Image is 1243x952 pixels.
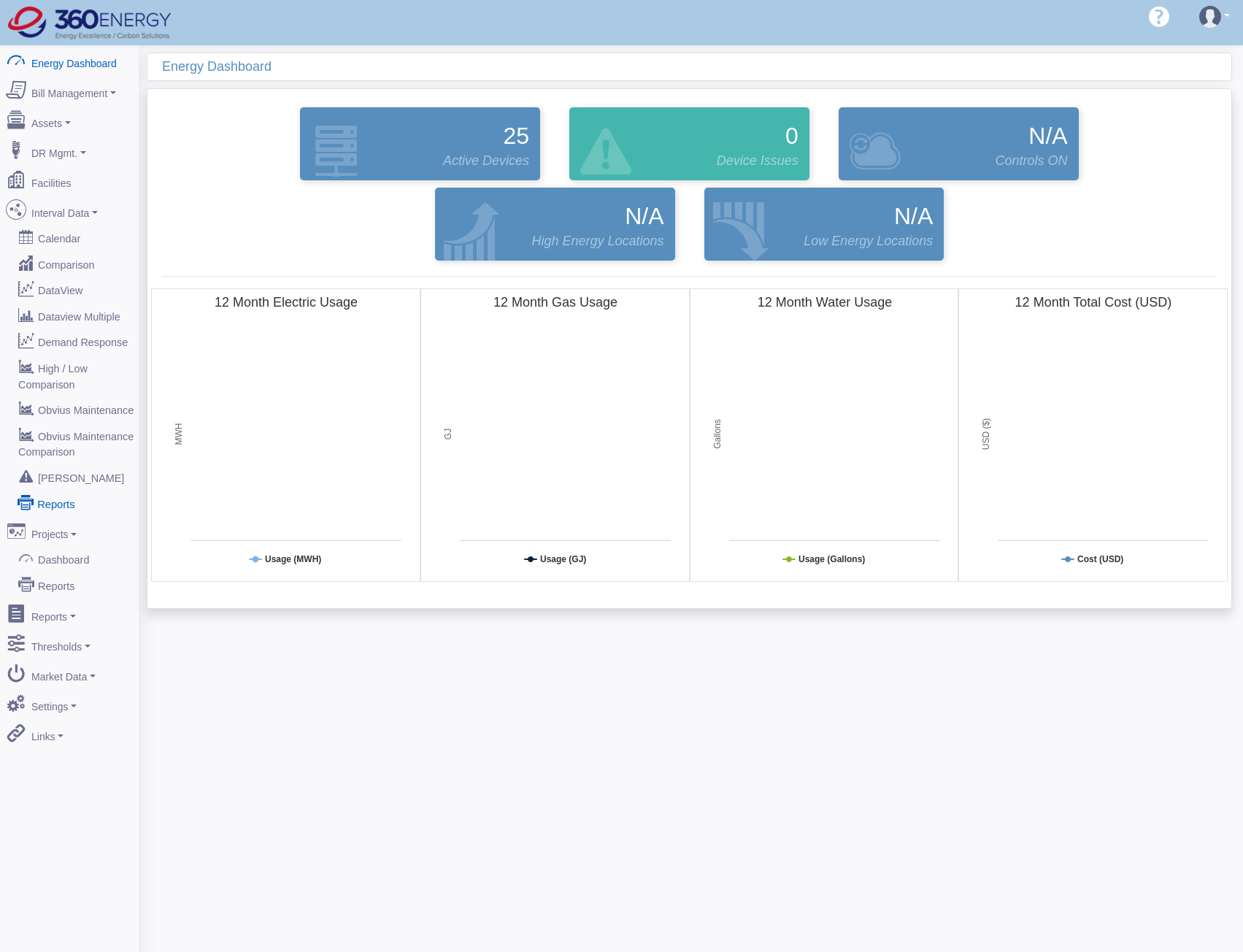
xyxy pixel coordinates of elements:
[981,418,991,450] tspan: USD ($)
[443,151,529,171] span: Active Devices
[798,554,865,564] tspan: Usage (Gallons)
[757,295,891,310] tspan: 12 Month Water Usage
[1199,6,1221,28] img: user-3.svg
[504,118,530,153] span: 25
[443,429,453,439] tspan: GJ
[804,231,933,251] span: Low Energy Locations
[555,104,824,184] div: Devices that are active and configured but are in an error state.
[265,554,321,564] tspan: Usage (MWH)
[894,199,933,234] span: N/A
[996,151,1068,171] span: Controls ON
[785,118,798,153] span: 0
[1077,554,1123,564] tspan: Cost (USD)
[493,295,617,310] tspan: 12 Month Gas Usage
[296,107,544,180] a: 25 Active Devices
[1028,118,1067,153] span: N/A
[717,151,798,171] span: Device Issues
[540,554,586,564] tspan: Usage (GJ)
[285,104,555,184] div: Devices that are actively reporting data.
[1015,295,1172,310] tspan: 12 Month Total Cost (USD)
[162,53,1231,80] div: Energy Dashboard
[625,199,663,234] span: N/A
[712,419,723,449] tspan: Gallons
[174,423,184,445] tspan: MWH
[215,295,358,310] tspan: 12 Month Electric Usage
[531,231,663,251] span: High Energy Locations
